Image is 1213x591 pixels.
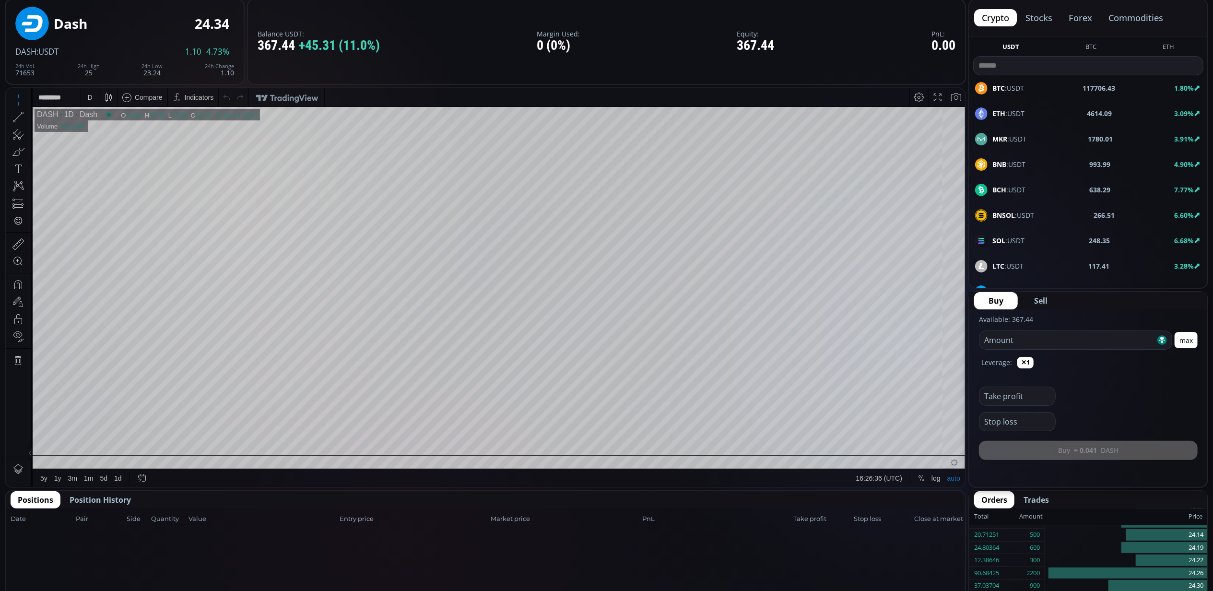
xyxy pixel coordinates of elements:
div: Dash [68,22,92,31]
label: Balance USDT: [258,30,380,37]
b: 6.68% [1174,236,1194,245]
span: :USDT [992,236,1025,246]
button: USDT [999,42,1023,54]
b: MKR [992,134,1007,143]
div: auto [942,386,954,394]
span: :USDT [992,159,1025,169]
span: 4.73% [206,47,229,56]
span: Trades [1024,494,1049,506]
span: Value [188,514,337,524]
div: 5y [35,386,42,394]
div: 24h Low [141,63,163,69]
div: 24.34 [195,16,229,31]
div:  [9,128,16,137]
div: 1m [78,386,87,394]
div: Toggle Percentage [909,381,922,399]
div: 20.71251 [974,529,999,541]
b: 117706.43 [1083,83,1116,93]
div: +0.32 (+1.33%) [209,24,252,31]
span: DASH [15,46,36,57]
div: 0 (0%) [537,38,580,53]
div: 1.10 [205,63,234,76]
span: Position History [70,494,131,506]
button: ✕1 [1017,357,1034,368]
span: Quantity [151,514,186,524]
b: BCH [992,185,1006,194]
div: Amount [1019,510,1043,523]
div: Price [1043,510,1202,523]
div: Toggle Auto Scale [938,381,958,399]
div: 24.22 [1045,554,1207,567]
span: Sell [1034,295,1048,307]
div: 0.00 [931,38,955,53]
label: Margin Used: [537,30,580,37]
div: H [139,24,144,31]
b: 638.29 [1089,185,1110,195]
b: 4.90% [1174,160,1194,169]
span: :USDT [992,185,1025,195]
b: BNB [992,160,1006,169]
span: Pair [76,514,124,524]
div: 24h Vol. [15,63,35,69]
b: 3.09% [1174,109,1194,118]
button: crypto [974,9,1017,26]
div: 1d [108,386,116,394]
div: Market open [99,22,107,31]
span: Buy [989,295,1003,307]
div: 23.88 [166,24,182,31]
div: O [115,24,120,31]
div: 3m [62,386,71,394]
div: 300 [1030,554,1040,567]
div: 24h Change [205,63,234,69]
span: 1.10 [185,47,201,56]
div: 600 [1030,542,1040,554]
button: Orders [974,491,1014,508]
div: 71653 [15,63,35,76]
b: 3.28% [1174,261,1194,271]
div: 90.68425 [974,567,999,579]
div: C [185,24,190,31]
b: 6.60% [1174,211,1194,220]
div: Dash [54,16,87,31]
button: Trades [1016,491,1056,508]
b: 248.35 [1089,236,1110,246]
b: ETH [992,109,1005,118]
div: Go to [129,381,144,399]
div: 5d [94,386,102,394]
span: Side [127,514,148,524]
label: Leverage: [981,357,1012,367]
div: 24.19 [1045,542,1207,555]
button: Buy [974,292,1018,309]
div: Hide Drawings Toolbar [22,358,26,371]
div: 24.80364 [974,542,999,554]
span: :USDT [992,286,1027,296]
button: Sell [1020,292,1062,309]
b: LINK [992,287,1008,296]
b: SOL [992,236,1005,245]
div: 2200 [1026,567,1040,579]
span: :USDT [992,134,1026,144]
div: log [926,386,935,394]
span: :USDT [36,46,59,57]
button: 16:26:36 (UTC) [847,381,900,399]
span: :USDT [992,210,1034,220]
button: Position History [62,491,138,508]
button: commodities [1101,9,1171,26]
b: 1780.01 [1088,134,1113,144]
span: Orders [981,494,1007,506]
span: Stop loss [854,514,911,524]
b: 993.99 [1089,159,1110,169]
b: BTC [992,83,1005,93]
b: 1.80% [1174,83,1194,93]
span: Positions [18,494,53,506]
label: Equity: [737,30,775,37]
b: BNSOL [992,211,1015,220]
label: PnL: [931,30,955,37]
div: 12.38646 [974,554,999,567]
b: 3.91% [1174,134,1194,143]
span: Take profit [793,514,851,524]
div: Compare [129,5,157,13]
div: 1y [48,386,56,394]
div: 25 [78,63,100,76]
span: Entry price [340,514,488,524]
